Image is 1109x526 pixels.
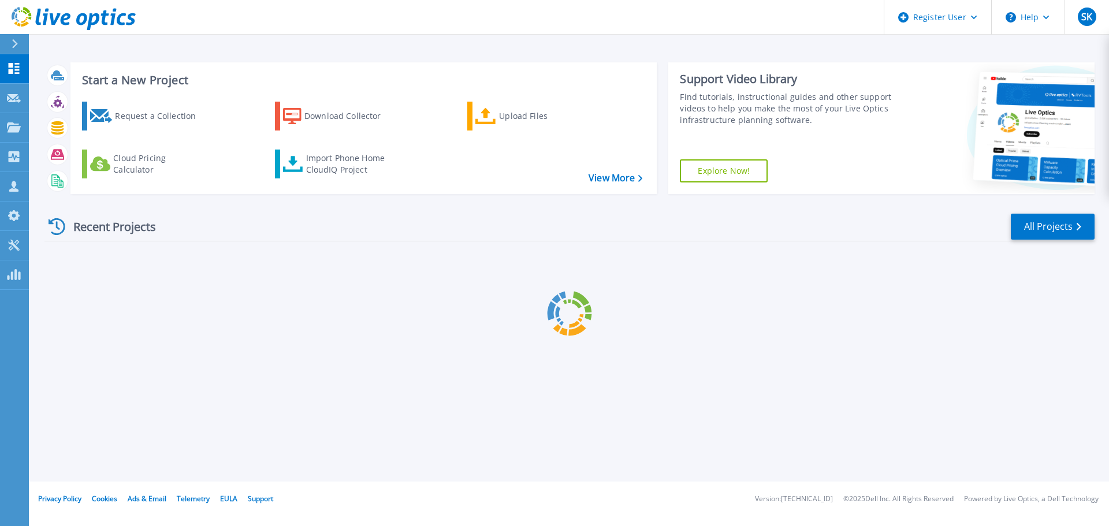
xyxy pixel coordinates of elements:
a: Explore Now! [680,159,768,182]
div: Cloud Pricing Calculator [113,152,206,176]
a: Download Collector [275,102,404,130]
li: Powered by Live Optics, a Dell Technology [964,495,1099,503]
a: View More [589,173,642,184]
div: Upload Files [499,105,591,128]
a: Privacy Policy [38,494,81,503]
a: Support [248,494,273,503]
h3: Start a New Project [82,74,642,87]
a: EULA [220,494,237,503]
div: Find tutorials, instructional guides and other support videos to help you make the most of your L... [680,91,897,126]
a: Telemetry [177,494,210,503]
li: © 2025 Dell Inc. All Rights Reserved [843,495,954,503]
div: Recent Projects [44,212,172,241]
span: SK [1081,12,1092,21]
a: Cookies [92,494,117,503]
a: All Projects [1011,214,1095,240]
div: Support Video Library [680,72,897,87]
a: Cloud Pricing Calculator [82,150,211,178]
a: Upload Files [467,102,596,130]
li: Version: [TECHNICAL_ID] [755,495,833,503]
a: Ads & Email [128,494,166,503]
div: Import Phone Home CloudIQ Project [306,152,396,176]
a: Request a Collection [82,102,211,130]
div: Request a Collection [115,105,207,128]
div: Download Collector [304,105,397,128]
